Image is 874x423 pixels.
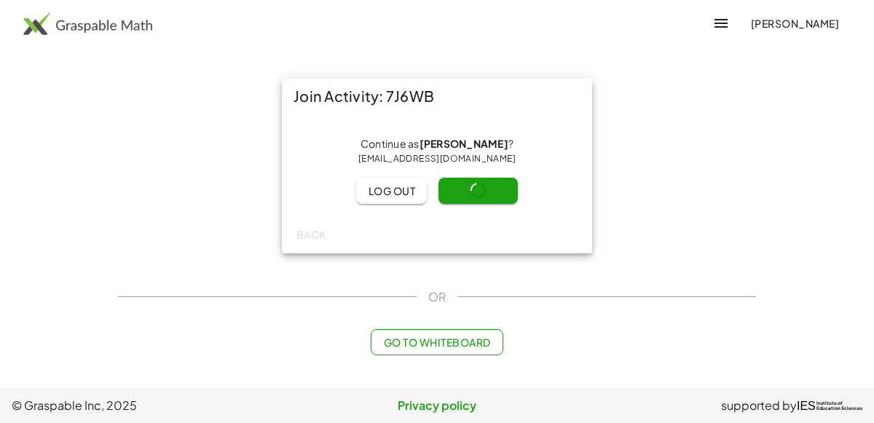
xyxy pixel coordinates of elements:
span: Go to Whiteboard [383,336,490,349]
span: OR [428,288,446,306]
span: supported by [721,397,797,414]
span: © Graspable Inc, 2025 [12,397,295,414]
strong: [PERSON_NAME] [420,137,508,150]
div: Continue as ? [294,137,580,166]
a: IESInstitute ofEducation Sciences [797,397,862,414]
div: [EMAIL_ADDRESS][DOMAIN_NAME] [294,151,580,166]
span: [PERSON_NAME] [750,17,839,30]
span: IES [797,399,816,413]
span: Log out [368,184,415,197]
button: Go to Whiteboard [371,329,503,355]
a: Privacy policy [295,397,578,414]
div: Join Activity: 7J6WB [282,79,592,114]
span: Institute of Education Sciences [816,401,862,411]
button: [PERSON_NAME] [739,10,851,36]
button: Log out [356,178,427,204]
